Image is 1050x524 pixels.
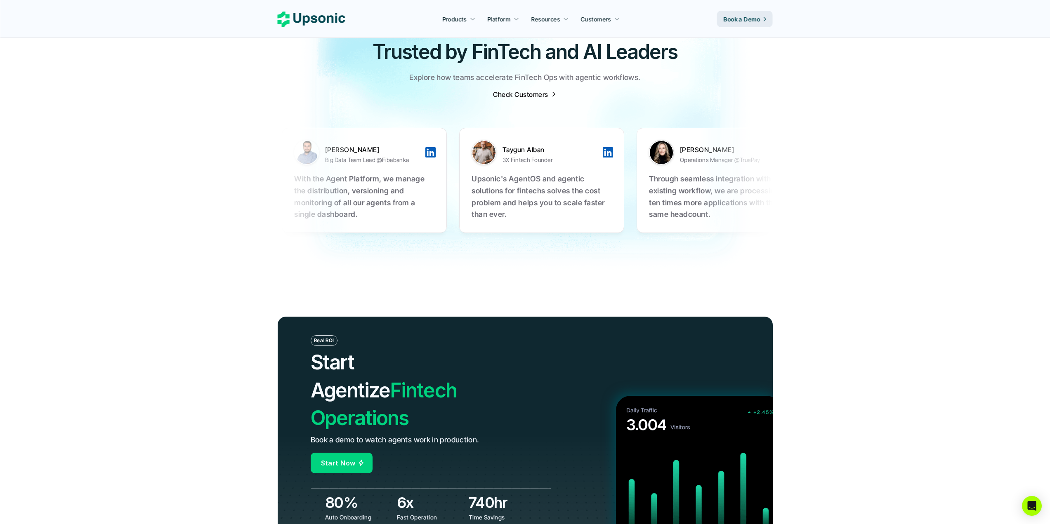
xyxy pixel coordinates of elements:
[397,492,465,513] h3: 6x
[411,155,462,165] p: 3X Fintech Founder
[311,434,479,446] p: Book a demo to watch agents work in production.
[589,155,669,165] p: Operations Manager @TruePay
[409,72,640,84] p: Explore how teams accelerate FinTech Ops with agentic workflows.
[581,15,611,23] p: Customers
[531,15,560,23] p: Resources
[493,90,548,99] p: Check Customers
[203,173,343,221] p: With the Agent Platform, we manage the distribution, versioning and monitoring of all our agents ...
[234,145,333,154] p: [PERSON_NAME]
[558,173,698,221] p: Through seamless integration with our existing workflow, we are processing ten times more applica...
[397,513,462,522] p: Fast Operation
[321,457,356,469] p: Start Now
[311,348,503,432] h2: Fintech Operations
[278,38,773,66] h2: Trusted by FinTech and AI Leaders
[325,492,393,513] h3: 80%
[1022,496,1042,516] div: Open Intercom Messenger
[234,155,318,165] p: Big Data Team Lead @Fibabanka
[493,90,557,99] a: Check Customers
[724,15,760,23] p: Book a Demo
[589,145,688,154] p: [PERSON_NAME]
[314,338,334,343] p: Real ROI
[380,173,521,221] p: Upsonic's AgentOS and agentic solutions for fintechs solves the cost problem and helps you to sca...
[469,513,534,522] p: Time Savings
[735,173,875,221] p: With the Agent Platform, we manage the distribution, versioning and monitoring of all our agents ...
[469,492,536,513] h3: 740hr
[437,12,480,26] a: Products
[487,15,510,23] p: Platform
[411,145,510,154] p: Taygun Alban
[311,350,390,402] span: Start Agentize
[325,513,391,522] p: Auto Onboarding
[766,155,850,165] p: Big Data Team Lead @Fibabanka
[442,15,467,23] p: Products
[766,145,865,154] p: [PERSON_NAME]
[717,11,773,27] a: Book a Demo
